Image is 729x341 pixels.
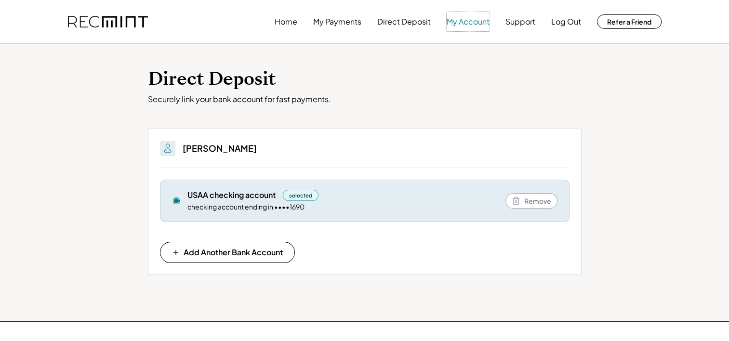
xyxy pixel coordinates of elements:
button: Home [275,12,297,31]
h1: Direct Deposit [148,68,582,91]
div: Securely link your bank account for fast payments. [148,94,582,105]
button: Direct Deposit [377,12,431,31]
button: Remove [505,193,557,209]
img: recmint-logotype%403x.png [68,16,148,28]
img: People.svg [162,143,173,154]
span: Add Another Bank Account [184,249,283,256]
span: Remove [524,197,551,204]
div: selected [283,190,319,201]
div: checking account ending in ••••1690 [187,202,305,212]
button: Support [505,12,535,31]
h3: [PERSON_NAME] [183,143,257,154]
button: My Payments [313,12,361,31]
div: USAA checking account [187,190,276,200]
button: Add Another Bank Account [160,242,295,263]
button: Refer a Friend [597,14,662,29]
button: My Account [447,12,490,31]
button: Log Out [551,12,581,31]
